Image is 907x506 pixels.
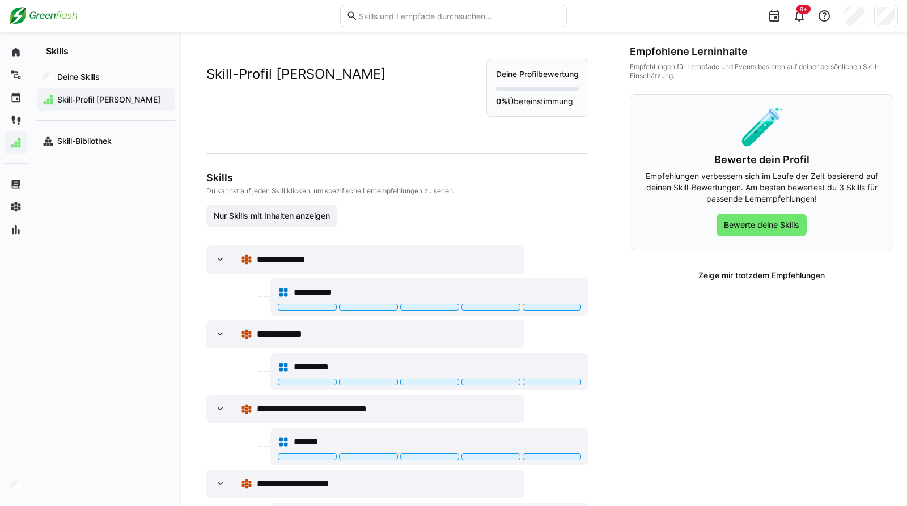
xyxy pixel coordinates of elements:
[56,94,169,105] span: Skill-Profil [PERSON_NAME]
[358,11,561,21] input: Skills und Lernpfade durchsuchen…
[206,66,386,83] h2: Skill-Profil [PERSON_NAME]
[630,62,893,80] div: Empfehlungen für Lernpfade und Events basieren auf deiner persönlichen Skill-Einschätzung.
[630,45,893,58] div: Empfohlene Lerninhalte
[206,172,588,184] h3: Skills
[717,214,807,236] button: Bewerte deine Skills
[697,270,827,281] span: Zeige mir trotzdem Empfehlungen
[644,108,879,144] div: 🧪
[644,171,879,205] p: Empfehlungen verbessern sich im Laufe der Zeit basierend auf deinen Skill-Bewertungen. Am besten ...
[496,69,579,80] p: Deine Profilbewertung
[212,210,332,222] span: Nur Skills mit Inhalten anzeigen
[800,6,807,12] span: 9+
[644,154,879,166] h3: Bewerte dein Profil
[722,219,801,231] span: Bewerte deine Skills
[496,96,508,106] strong: 0%
[206,186,588,195] p: Du kannst auf jeden Skill klicken, um spezifische Lernempfehlungen zu sehen.
[206,205,337,227] button: Nur Skills mit Inhalten anzeigen
[691,264,832,287] button: Zeige mir trotzdem Empfehlungen
[496,96,579,107] p: Übereinstimmung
